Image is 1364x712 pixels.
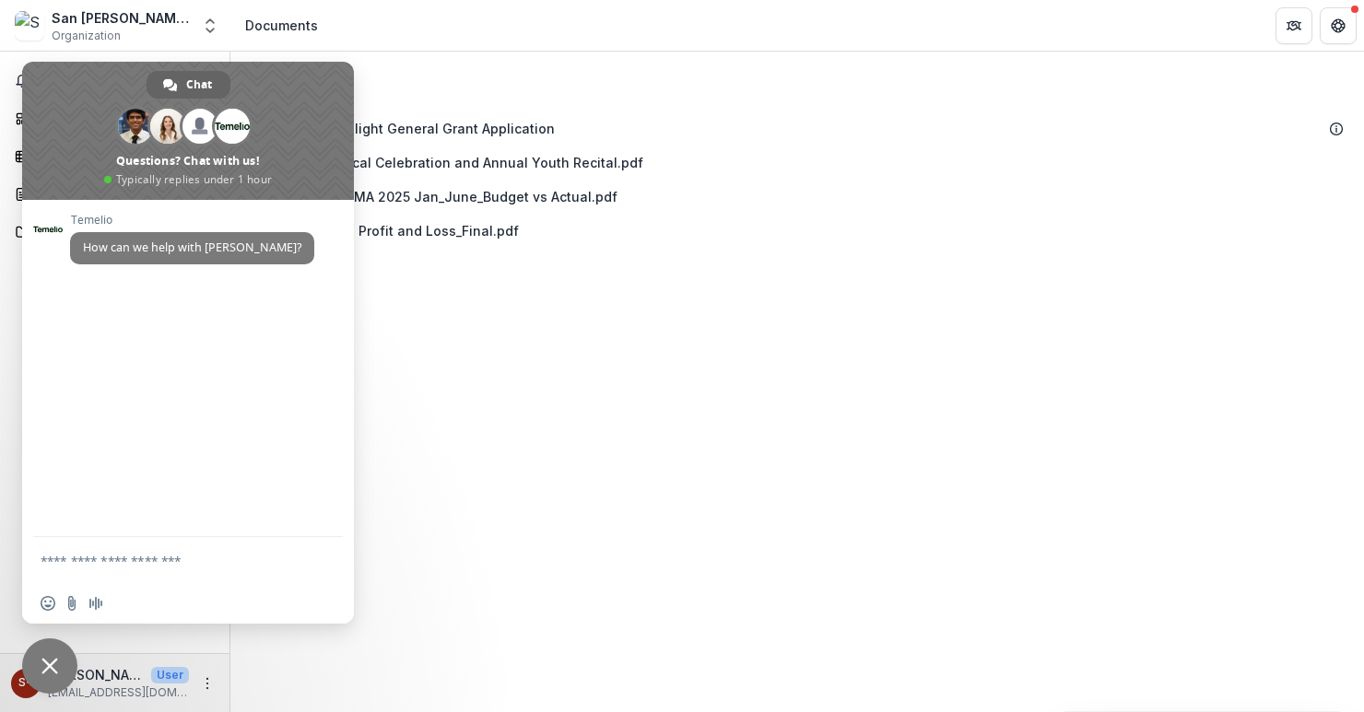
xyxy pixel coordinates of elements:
[147,71,230,99] div: Chat
[18,677,33,689] div: Shardie Flenoid <shardief@sdyama.org>
[48,665,144,684] p: [PERSON_NAME] <[EMAIL_ADDRESS][DOMAIN_NAME]>
[41,553,295,569] textarea: Compose your message...
[196,672,218,694] button: More
[321,153,643,172] div: Musical Celebration and Annual Youth Recital.pdf
[243,111,1351,146] div: Find your light General Grant Application
[70,214,314,227] span: Temelio
[52,8,190,28] div: San [PERSON_NAME] Artists Music Academy, Inc
[7,103,222,134] a: Dashboard
[238,12,325,39] nav: breadcrumb
[1276,7,1312,44] button: Partners
[7,179,222,209] a: Proposals
[245,16,318,35] div: Documents
[7,216,222,247] a: Documents
[88,596,103,611] span: Audio message
[83,239,301,255] span: How can we help with [PERSON_NAME]?
[291,119,555,138] div: Find your light General Grant Application
[7,141,222,171] a: Tasks
[243,146,1351,180] div: Musical Celebration and Annual Youth Recital.pdf
[22,638,77,694] div: Close chat
[243,180,1351,214] div: SDYAMA 2025 Jan_June_Budget vs Actual.pdf
[15,11,44,41] img: San Diego Young Artists Music Academy, Inc
[243,111,1351,248] div: Find your light General Grant ApplicationMusical Celebration and Annual Youth Recital.pdfSDYAMA 2...
[41,596,55,611] span: Insert an emoji
[243,214,1351,248] div: 2024 Profit and Loss_Final.pdf
[197,7,223,44] button: Open entity switcher
[7,66,222,96] button: Notifications
[48,684,189,701] p: [EMAIL_ADDRESS][DOMAIN_NAME]
[186,71,212,99] span: Chat
[321,187,617,206] div: SDYAMA 2025 Jan_June_Budget vs Actual.pdf
[321,221,519,240] div: 2024 Profit and Loss_Final.pdf
[52,28,121,44] span: Organization
[151,667,189,683] p: User
[65,596,79,611] span: Send a file
[1320,7,1357,44] button: Get Help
